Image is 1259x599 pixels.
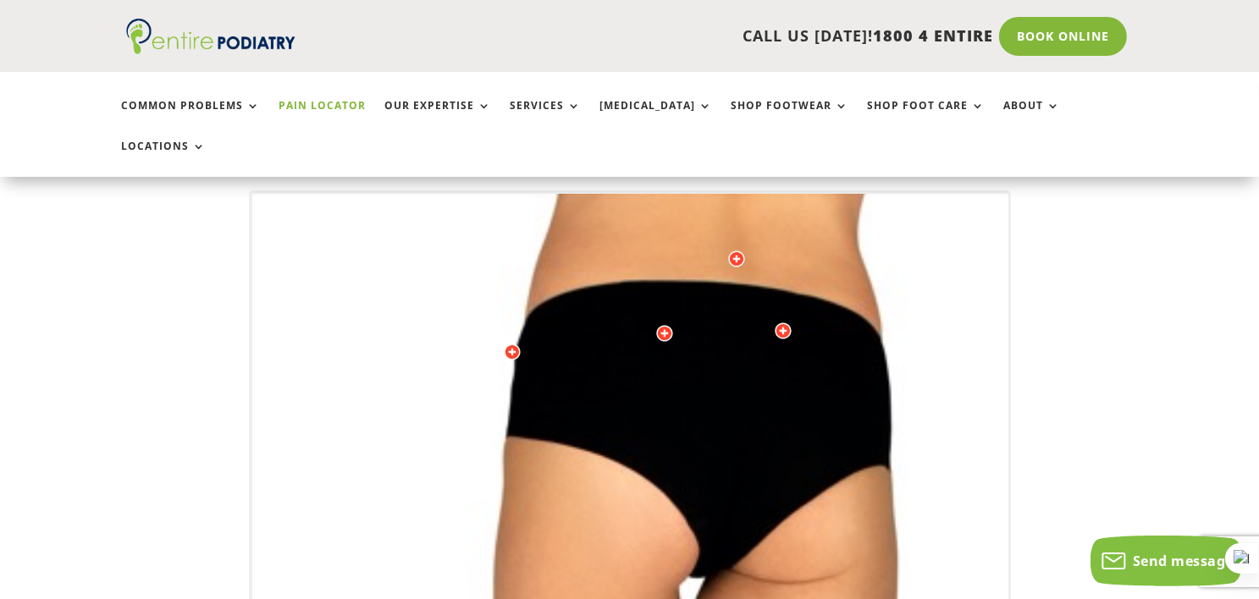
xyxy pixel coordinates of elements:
[358,25,993,47] p: CALL US [DATE]!
[122,140,207,177] a: Locations
[122,100,261,136] a: Common Problems
[511,100,582,136] a: Services
[1091,536,1242,586] button: Send message
[126,41,295,58] a: Entire Podiatry
[868,100,986,136] a: Shop Foot Care
[385,100,492,136] a: Our Expertise
[873,25,993,46] span: 1800 4 ENTIRE
[732,100,849,136] a: Shop Footwear
[1004,100,1061,136] a: About
[999,17,1127,56] a: Book Online
[126,19,295,54] img: logo (1)
[600,100,713,136] a: [MEDICAL_DATA]
[279,100,367,136] a: Pain Locator
[1133,552,1234,570] span: Send message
